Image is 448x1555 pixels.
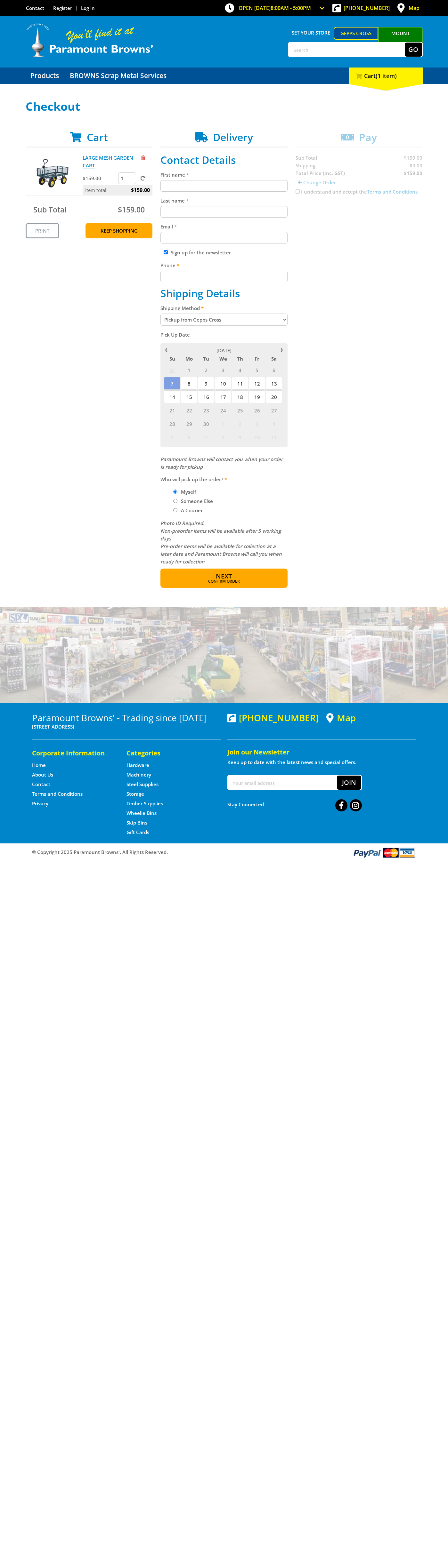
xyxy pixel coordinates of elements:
[83,174,117,182] p: $159.00
[126,810,157,817] a: Go to the Wheelie Bins page
[337,776,361,790] button: Join
[232,355,248,363] span: Th
[81,5,95,11] a: Log in
[32,749,114,758] h5: Corporate Information
[173,499,177,503] input: Please select who will pick up the order.
[32,154,70,192] img: LARGE MESH GARDEN CART
[215,417,231,430] span: 1
[26,847,423,858] div: ® Copyright 2025 Paramount Browns'. All Rights Reserved.
[289,43,405,57] input: Search
[271,4,311,12] span: 8:00am - 5:00pm
[198,431,214,443] span: 7
[181,417,197,430] span: 29
[232,404,248,417] span: 25
[160,304,288,312] label: Shipping Method
[83,155,133,169] a: LARGE MESH GARDEN CART
[126,749,208,758] h5: Categories
[215,431,231,443] span: 8
[164,363,180,376] span: 31
[227,758,416,766] p: Keep up to date with the latest news and special offers.
[227,748,416,757] h5: Join our Newsletter
[83,185,152,195] p: Item total:
[160,287,288,299] h2: Shipping Details
[164,404,180,417] span: 21
[160,331,288,339] label: Pick Up Date
[198,404,214,417] span: 23
[32,713,221,723] h3: Paramount Browns' - Trading since [DATE]
[378,27,423,51] a: Mount [PERSON_NAME]
[160,232,288,243] input: Please enter your email address.
[160,520,282,565] em: Photo ID Required. Non-preorder items will be available after 5 working days Pre-order items will...
[126,819,147,826] a: Go to the Skip Bins page
[173,508,177,512] input: Please select who will pick up the order.
[141,155,145,161] a: Remove from cart
[126,829,149,836] a: Go to the Gift Cards page
[32,771,53,778] a: Go to the About Us page
[171,249,231,256] label: Sign up for the newsletter
[164,431,180,443] span: 5
[232,390,248,403] span: 18
[249,377,265,390] span: 12
[232,377,248,390] span: 11
[232,417,248,430] span: 2
[198,390,214,403] span: 16
[32,800,48,807] a: Go to the Privacy page
[232,431,248,443] span: 9
[249,404,265,417] span: 26
[164,355,180,363] span: Su
[160,475,288,483] label: Who will pick up the order?
[215,390,231,403] span: 17
[181,404,197,417] span: 22
[326,713,356,723] a: View a map of Gepps Cross location
[181,355,197,363] span: Mo
[126,781,159,788] a: Go to the Steel Supplies page
[215,363,231,376] span: 3
[376,72,397,80] span: (1 item)
[181,390,197,403] span: 15
[213,130,253,144] span: Delivery
[179,505,205,516] label: A Courier
[334,27,378,40] a: Gepps Cross
[266,390,282,403] span: 20
[266,404,282,417] span: 27
[198,417,214,430] span: 30
[32,781,50,788] a: Go to the Contact page
[160,314,288,326] select: Please select a shipping method.
[266,417,282,430] span: 4
[266,355,282,363] span: Sa
[26,5,44,11] a: Go to the Contact page
[118,204,145,215] span: $159.00
[160,456,283,470] em: Paramount Browns will contact you when your order is ready for pickup
[26,22,154,58] img: Paramount Browns'
[405,43,422,57] button: Go
[26,100,423,113] h1: Checkout
[164,417,180,430] span: 28
[228,776,337,790] input: Your email address
[160,569,288,588] button: Next Confirm order
[349,68,423,84] div: Cart
[227,797,362,812] div: Stay Connected
[249,431,265,443] span: 10
[181,377,197,390] span: 8
[160,223,288,230] label: Email
[160,271,288,282] input: Please enter your telephone number.
[216,572,232,580] span: Next
[215,404,231,417] span: 24
[65,68,171,84] a: Go to the BROWNS Scrap Metal Services page
[239,4,311,12] span: OPEN [DATE]
[266,377,282,390] span: 13
[198,377,214,390] span: 9
[288,27,334,38] span: Set your store
[179,496,215,506] label: Someone Else
[126,791,144,797] a: Go to the Storage page
[160,261,288,269] label: Phone
[216,347,232,354] span: [DATE]
[266,363,282,376] span: 6
[232,363,248,376] span: 4
[249,390,265,403] span: 19
[352,847,416,858] img: PayPal, Mastercard, Visa accepted
[249,355,265,363] span: Fr
[181,363,197,376] span: 1
[86,223,152,238] a: Keep Shopping
[198,363,214,376] span: 2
